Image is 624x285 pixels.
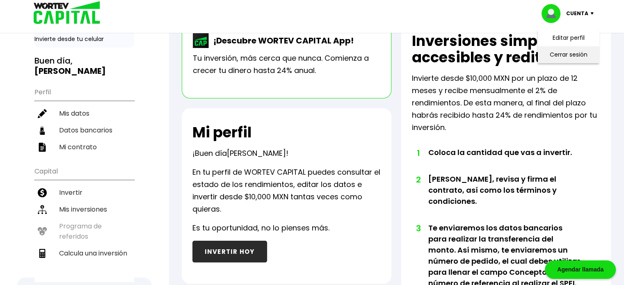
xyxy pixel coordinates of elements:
li: [PERSON_NAME], revisa y firma el contrato, así como los términos y condiciones. [428,173,581,222]
a: Invertir [34,184,134,201]
div: Agendar llamada [545,260,616,279]
p: Invierte desde $10,000 MXN por un plazo de 12 meses y recibe mensualmente el 2% de rendimientos. ... [412,72,600,134]
li: Cerrar sesión [536,46,601,63]
img: contrato-icon.f2db500c.svg [38,143,47,152]
p: ¡Descubre WORTEV CAPITAL App! [209,34,354,47]
img: editar-icon.952d3147.svg [38,109,47,118]
button: INVERTIR HOY [192,241,267,262]
h3: Buen día, [34,56,134,76]
ul: Perfil [34,83,134,155]
img: icon-down [588,12,599,15]
p: Es tu oportunidad, no lo pienses más. [192,222,329,234]
p: Cuenta [566,7,588,20]
span: 1 [416,147,420,159]
span: 2 [416,173,420,186]
a: Mis inversiones [34,201,134,218]
b: [PERSON_NAME] [34,65,106,77]
h2: Inversiones simples, accesibles y redituables [412,33,600,66]
span: 3 [416,222,420,235]
a: Mi contrato [34,139,134,155]
img: inversiones-icon.6695dc30.svg [38,205,47,214]
h2: Mi perfil [192,124,251,141]
p: En tu perfil de WORTEV CAPITAL puedes consultar el estado de los rendimientos, editar los datos e... [192,166,381,215]
li: Coloca la cantidad que vas a invertir. [428,147,581,173]
p: ¡Buen día ! [192,147,288,160]
p: Invierte desde tu celular [34,35,134,43]
img: datos-icon.10cf9172.svg [38,126,47,135]
a: Editar perfil [553,34,585,42]
img: profile-image [542,4,566,23]
ul: Capital [34,162,134,282]
span: [PERSON_NAME] [227,148,286,158]
img: invertir-icon.b3b967d7.svg [38,188,47,197]
a: Calcula una inversión [34,245,134,262]
p: Tu inversión, más cerca que nunca. Comienza a crecer tu dinero hasta 24% anual. [193,52,380,77]
img: calculadora-icon.17d418c4.svg [38,249,47,258]
a: Datos bancarios [34,122,134,139]
img: wortev-capital-app-icon [193,33,209,48]
a: Mis datos [34,105,134,122]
